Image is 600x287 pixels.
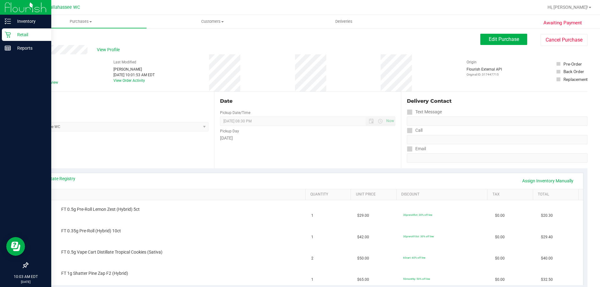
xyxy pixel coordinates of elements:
input: Format: (999) 999-9999 [407,116,587,126]
span: FT 0.5g Pre-Roll Lemon Zest (Hybrid) 5ct [61,206,140,212]
span: FT 1g Shatter Pine Zap F2 (Hybrid) [61,270,128,276]
span: Customers [147,19,278,24]
button: Cancel Purchase [541,34,587,46]
p: 10:03 AM EDT [3,274,48,280]
label: Origin [467,59,477,65]
p: [DATE] [3,280,48,284]
span: 60cart: 60% off line [403,256,425,259]
span: View Profile [97,47,122,53]
label: Email [407,144,426,153]
span: $0.00 [495,255,505,261]
span: 1 [311,234,313,240]
a: Tax [492,192,531,197]
span: FT 0.35g Pre-Roll (Hybrid) 10ct [61,228,121,234]
div: [DATE] [220,135,395,141]
label: Last Modified [113,59,136,65]
div: Replacement [563,76,587,82]
label: Text Message [407,107,442,116]
span: Awaiting Payment [543,19,582,27]
a: View State Registry [38,176,75,182]
span: $29.40 [541,234,553,240]
div: Back Order [563,68,584,75]
span: $0.00 [495,234,505,240]
a: Customers [147,15,278,28]
input: Format: (999) 999-9999 [407,135,587,144]
span: $0.00 [495,213,505,219]
span: 1 [311,213,313,219]
div: Flourish External API [467,67,502,77]
a: Total [538,192,576,197]
div: [PERSON_NAME] [113,67,155,72]
p: Reports [11,44,48,52]
span: 1 [311,277,313,283]
span: Purchases [15,19,147,24]
label: Pickup Day [220,128,239,134]
label: Pickup Date/Time [220,110,250,116]
span: $65.00 [357,277,369,283]
iframe: Resource center [6,237,25,256]
p: Original ID: 317447715 [467,72,502,77]
span: $29.00 [357,213,369,219]
span: $40.00 [541,255,553,261]
span: $0.00 [495,277,505,283]
p: Retail [11,31,48,38]
p: Inventory [11,17,48,25]
a: Unit Price [356,192,394,197]
span: $50.00 [357,255,369,261]
span: Tallahassee WC [47,5,80,10]
span: Hi, [PERSON_NAME]! [547,5,588,10]
a: Purchases [15,15,147,28]
a: SKU [37,192,303,197]
inline-svg: Retail [5,32,11,38]
a: Deliveries [278,15,410,28]
span: Deliveries [327,19,361,24]
label: Call [407,126,422,135]
span: 30preroll5ct: 30% off line [403,213,432,216]
div: Date [220,97,395,105]
inline-svg: Reports [5,45,11,51]
div: Pre-Order [563,61,582,67]
span: $32.50 [541,277,553,283]
span: 50monthly: 50% off line [403,277,430,280]
span: 30preroll10ct: 30% off line [403,235,434,238]
span: FT 0.5g Vape Cart Distillate Tropical Cookies (Sativa) [61,249,162,255]
span: $42.00 [357,234,369,240]
inline-svg: Inventory [5,18,11,24]
div: Delivery Contact [407,97,587,105]
button: Edit Purchase [480,34,527,45]
a: Quantity [310,192,348,197]
a: Discount [401,192,485,197]
div: [DATE] 10:01:53 AM EDT [113,72,155,78]
span: Edit Purchase [489,36,519,42]
div: Location [27,97,208,105]
a: View Order Activity [113,78,145,83]
span: $20.30 [541,213,553,219]
a: Assign Inventory Manually [518,176,577,186]
span: 2 [311,255,313,261]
